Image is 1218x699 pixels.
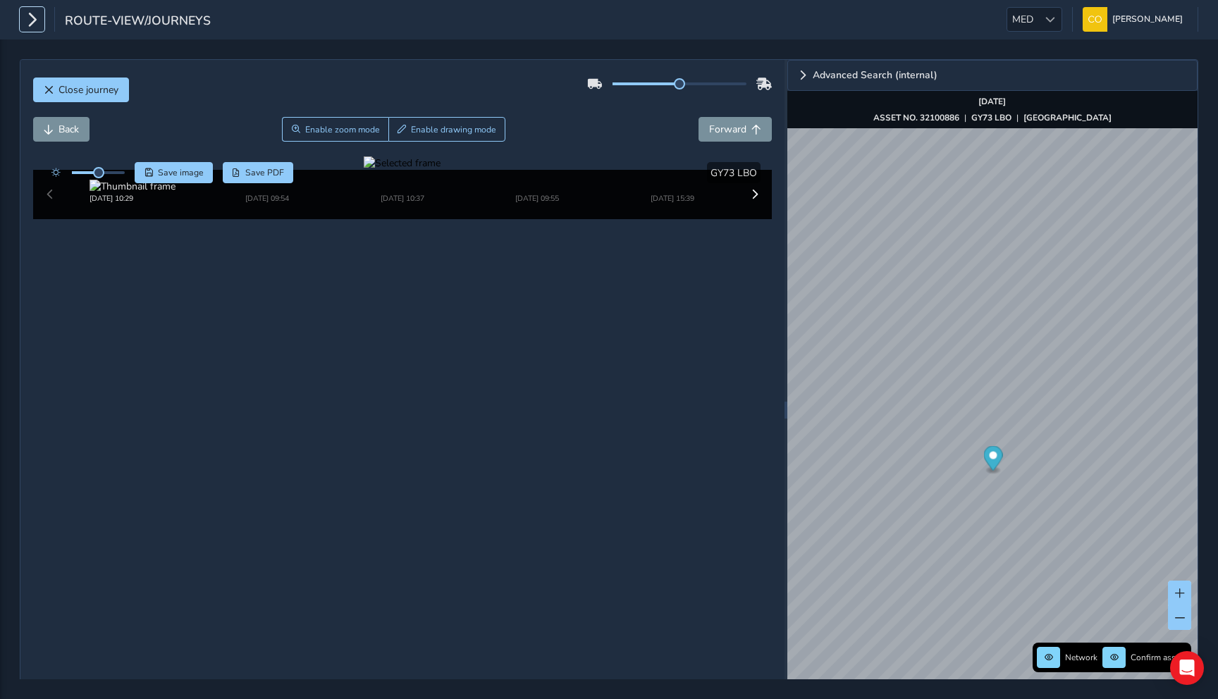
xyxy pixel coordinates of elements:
div: [DATE] 15:39 [651,193,694,204]
img: Thumbnail frame [359,180,445,193]
img: Thumbnail frame [494,180,580,193]
strong: [DATE] [978,96,1006,107]
strong: GY73 LBO [971,112,1011,123]
button: PDF [223,162,294,183]
span: Forward [709,123,746,136]
div: [DATE] 09:54 [224,193,310,204]
button: Forward [699,117,772,142]
img: Thumbnail frame [224,180,310,193]
a: Expand [787,60,1198,91]
span: Network [1065,652,1097,663]
button: [PERSON_NAME] [1083,7,1188,32]
span: Enable zoom mode [305,124,380,135]
span: Advanced Search (internal) [813,70,937,80]
span: Back [59,123,79,136]
button: Save [135,162,213,183]
span: Confirm assets [1131,652,1187,663]
div: Map marker [983,446,1002,475]
button: Draw [388,117,506,142]
button: Zoom [282,117,388,142]
span: Save image [158,167,204,178]
div: | | [873,112,1112,123]
span: MED [1007,8,1038,31]
strong: ASSET NO. 32100886 [873,112,959,123]
button: Back [33,117,90,142]
strong: [GEOGRAPHIC_DATA] [1023,112,1112,123]
div: [DATE] 10:29 [90,193,176,204]
button: Close journey [33,78,129,102]
div: Open Intercom Messenger [1170,651,1204,685]
span: Enable drawing mode [411,124,496,135]
span: Save PDF [245,167,284,178]
img: diamond-layout [1083,7,1107,32]
span: GY73 LBO [710,166,757,180]
div: [DATE] 10:37 [359,193,445,204]
img: Thumbnail frame [90,180,176,193]
span: Close journey [59,83,118,97]
div: [DATE] 09:55 [494,193,580,204]
span: [PERSON_NAME] [1112,7,1183,32]
span: route-view/journeys [65,12,211,32]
